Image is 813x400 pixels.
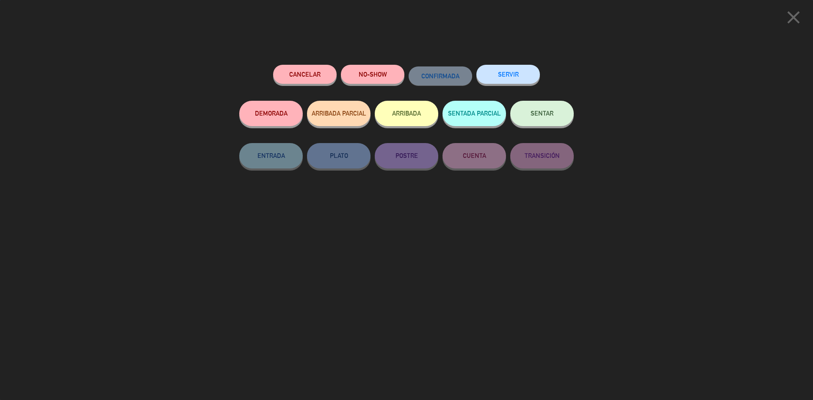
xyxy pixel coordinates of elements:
button: CUENTA [442,143,506,168]
button: ARRIBADA PARCIAL [307,101,371,126]
button: PLATO [307,143,371,168]
button: ARRIBADA [375,101,438,126]
span: SENTAR [531,110,553,117]
span: ARRIBADA PARCIAL [312,110,366,117]
button: DEMORADA [239,101,303,126]
button: SENTAR [510,101,574,126]
button: SENTADA PARCIAL [442,101,506,126]
button: TRANSICIÓN [510,143,574,168]
span: CONFIRMADA [421,72,459,80]
button: ENTRADA [239,143,303,168]
button: POSTRE [375,143,438,168]
button: Cancelar [273,65,337,84]
button: SERVIR [476,65,540,84]
button: NO-SHOW [341,65,404,84]
button: close [780,6,807,31]
button: CONFIRMADA [409,66,472,86]
i: close [783,7,804,28]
